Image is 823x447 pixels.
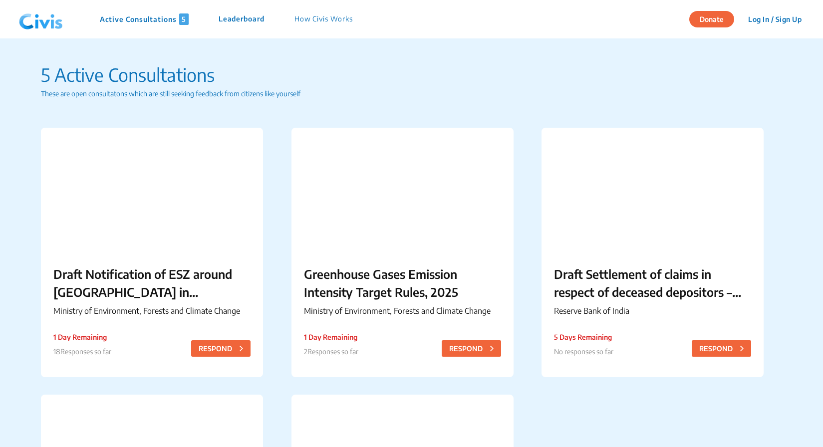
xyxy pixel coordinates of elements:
a: Donate [689,13,742,23]
a: Greenhouse Gases Emission Intensity Target Rules, 2025Ministry of Environment, Forests and Climat... [291,128,514,377]
p: 5 Days Remaining [554,332,613,342]
button: RESPOND [191,340,251,357]
p: Reserve Bank of India [554,305,751,317]
button: Log In / Sign Up [742,11,808,27]
p: 5 Active Consultations [41,61,782,88]
a: Draft Notification of ESZ around [GEOGRAPHIC_DATA] in [GEOGRAPHIC_DATA]Ministry of Environment, F... [41,128,263,377]
p: 2 [304,346,358,357]
span: Responses so far [60,347,111,356]
p: 1 Day Remaining [304,332,358,342]
p: Active Consultations [100,13,189,25]
p: 1 Day Remaining [53,332,111,342]
p: Greenhouse Gases Emission Intensity Target Rules, 2025 [304,265,501,301]
p: Ministry of Environment, Forests and Climate Change [304,305,501,317]
button: RESPOND [442,340,501,357]
p: Draft Notification of ESZ around [GEOGRAPHIC_DATA] in [GEOGRAPHIC_DATA] [53,265,251,301]
img: navlogo.png [15,4,67,34]
button: Donate [689,11,734,27]
span: Responses so far [307,347,358,356]
span: 5 [179,13,189,25]
button: RESPOND [692,340,751,357]
span: No responses so far [554,347,613,356]
p: Draft Settlement of claims in respect of deceased depositors – Simplification of Procedure [554,265,751,301]
p: Leaderboard [219,13,265,25]
a: Draft Settlement of claims in respect of deceased depositors – Simplification of ProcedureReserve... [542,128,764,377]
p: These are open consultatons which are still seeking feedback from citizens like yourself [41,88,782,99]
p: 18 [53,346,111,357]
p: How Civis Works [294,13,353,25]
p: Ministry of Environment, Forests and Climate Change [53,305,251,317]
